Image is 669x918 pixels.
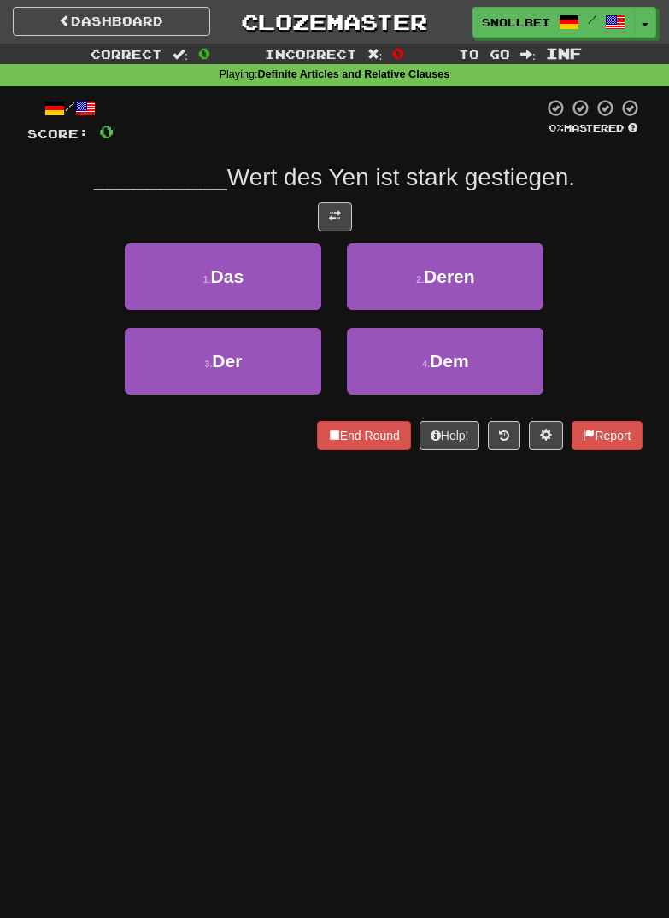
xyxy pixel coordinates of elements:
span: Correct [91,47,162,61]
button: 4.Dem [347,328,543,395]
span: Score: [27,126,89,141]
span: 0 [198,44,210,61]
button: Round history (alt+y) [488,421,520,450]
a: Snollbeir / [472,7,635,38]
span: : [173,48,188,60]
button: 1.Das [125,243,321,310]
span: Snollbeir [482,15,550,30]
button: Toggle translation (alt+t) [318,202,352,231]
span: __________ [94,164,227,190]
a: Dashboard [13,7,210,36]
span: Dem [430,351,469,371]
span: Inf [546,44,582,61]
span: 0 [99,120,114,142]
small: 1 . [203,274,211,284]
span: Der [212,351,242,371]
span: : [367,48,383,60]
strong: Definite Articles and Relative Clauses [257,68,449,80]
span: / [588,14,596,26]
span: 0 [392,44,404,61]
button: Report [572,421,642,450]
div: / [27,98,114,120]
button: End Round [317,421,411,450]
span: Wert des Yen ist stark gestiegen. [227,164,575,190]
small: 3 . [205,359,213,369]
button: 2.Deren [347,243,543,310]
span: To go [459,47,510,61]
div: Mastered [543,121,643,135]
button: Help! [420,421,480,450]
span: 0 % [549,122,564,133]
span: Deren [424,266,475,286]
span: Incorrect [265,47,357,61]
small: 2 . [416,274,424,284]
span: Das [211,266,244,286]
span: : [520,48,536,60]
small: 4 . [422,359,430,369]
a: Clozemaster [236,7,433,37]
button: 3.Der [125,328,321,395]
